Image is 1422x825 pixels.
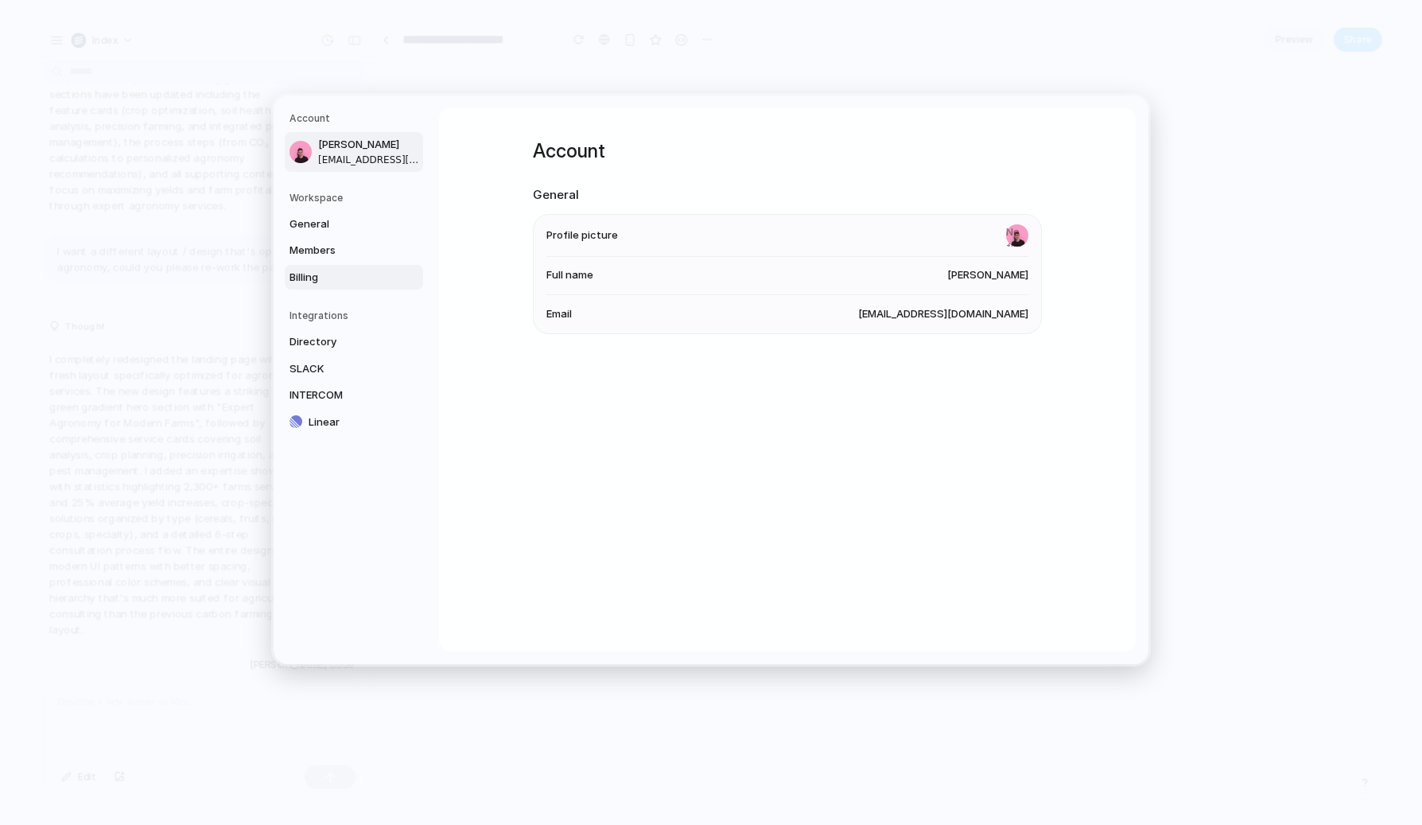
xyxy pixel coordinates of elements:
[289,190,423,204] h5: Workspace
[533,186,1042,204] h2: General
[289,309,423,323] h5: Integrations
[289,111,423,126] h5: Account
[289,360,391,376] span: SLACK
[947,267,1028,283] span: [PERSON_NAME]
[546,305,572,321] span: Email
[285,238,423,263] a: Members
[285,211,423,236] a: General
[285,383,423,408] a: INTERCOM
[858,305,1028,321] span: [EMAIL_ADDRESS][DOMAIN_NAME]
[533,137,1042,165] h1: Account
[285,329,423,355] a: Directory
[309,414,410,430] span: Linear
[318,152,420,166] span: [EMAIL_ADDRESS][DOMAIN_NAME]
[285,356,423,381] a: SLACK
[289,216,391,232] span: General
[546,227,618,243] span: Profile picture
[285,132,423,172] a: [PERSON_NAME][EMAIL_ADDRESS][DOMAIN_NAME]
[289,387,391,403] span: INTERCOM
[289,269,391,285] span: Billing
[546,267,593,283] span: Full name
[318,137,420,153] span: [PERSON_NAME]
[285,409,423,434] a: Linear
[289,334,391,350] span: Directory
[289,243,391,259] span: Members
[285,264,423,290] a: Billing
